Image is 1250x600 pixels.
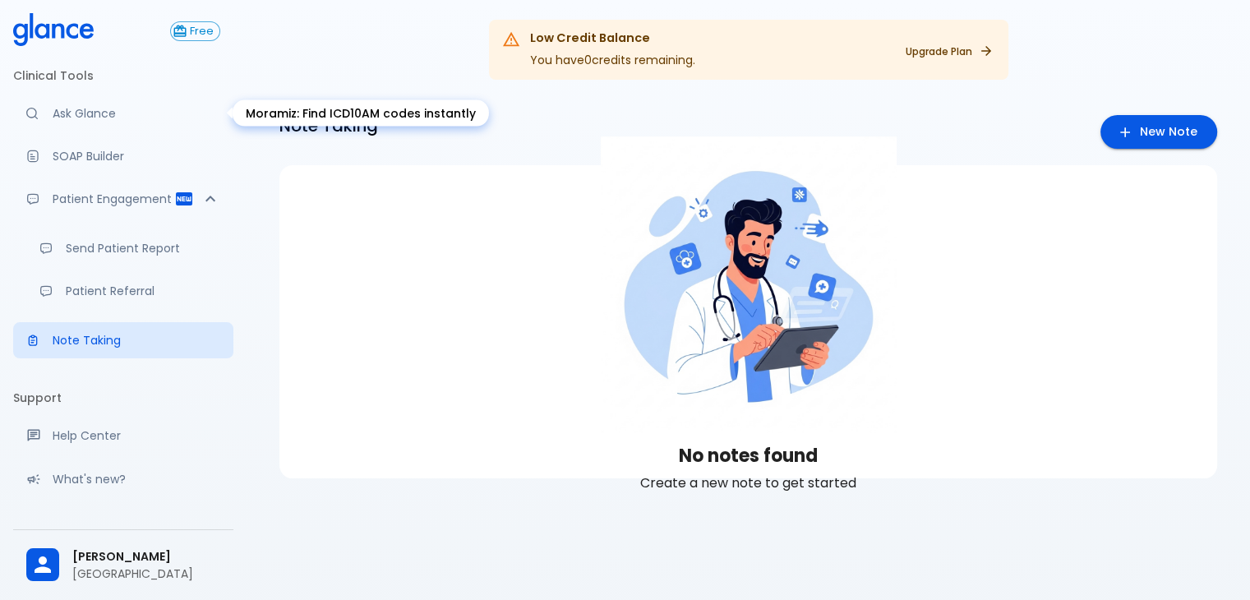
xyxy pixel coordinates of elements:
[13,418,233,454] a: Get help from our support team
[184,25,219,38] span: Free
[13,95,233,132] a: Moramiz: Find ICD10AM codes instantly
[233,100,489,127] div: Moramiz: Find ICD10AM codes instantly
[13,138,233,174] a: Docugen: Compose a clinical documentation in seconds
[53,332,220,348] p: Note Taking
[13,461,233,497] div: Recent updates and feature releases
[170,21,233,41] a: Click to view or change your subscription
[13,378,233,418] li: Support
[53,105,220,122] p: Ask Glance
[66,283,220,299] p: Patient Referral
[679,445,818,467] h3: No notes found
[26,273,233,309] a: Receive patient referrals
[530,25,695,75] div: You have 0 credits remaining.
[601,136,897,432] img: Empty State
[72,565,220,582] p: [GEOGRAPHIC_DATA]
[13,322,233,358] a: Advanced note-taking
[72,548,220,565] span: [PERSON_NAME]
[53,148,220,164] p: SOAP Builder
[896,39,1002,63] a: Upgrade Plan
[640,473,856,493] p: Create a new note to get started
[53,471,220,487] p: What's new?
[53,191,174,207] p: Patient Engagement
[66,240,220,256] p: Send Patient Report
[26,230,233,266] a: Send a patient summary
[13,537,233,593] div: [PERSON_NAME][GEOGRAPHIC_DATA]
[13,56,233,95] li: Clinical Tools
[1100,115,1217,149] a: Create a new note
[530,30,695,48] div: Low Credit Balance
[53,427,220,444] p: Help Center
[170,21,220,41] button: Free
[13,181,233,217] div: Patient Reports & Referrals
